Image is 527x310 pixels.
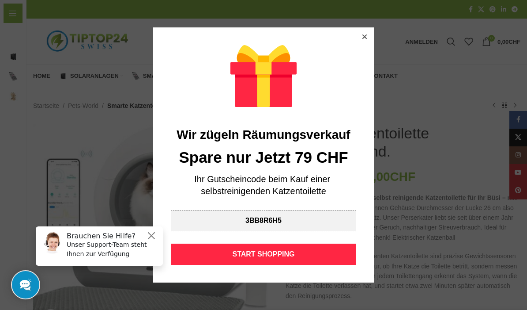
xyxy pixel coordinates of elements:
[171,149,356,166] div: Spare nur Jetzt 79 CHF
[171,128,356,142] div: Wir zügeln Räumungsverkauf
[12,12,34,34] img: Customer service
[171,173,356,198] div: Ihr Gutscheincode beim Kauf einer selbstreinigenden Katzentoilette
[171,210,356,231] div: 3BB8R6H5
[38,12,129,21] h6: Brauchen Sie Hilfe?
[38,21,129,39] p: Unser Support-Team steht Ihnen zur Verfügung
[117,11,128,22] button: Close
[245,217,282,224] div: 3BB8R6H5
[171,244,356,265] div: START SHOPPING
